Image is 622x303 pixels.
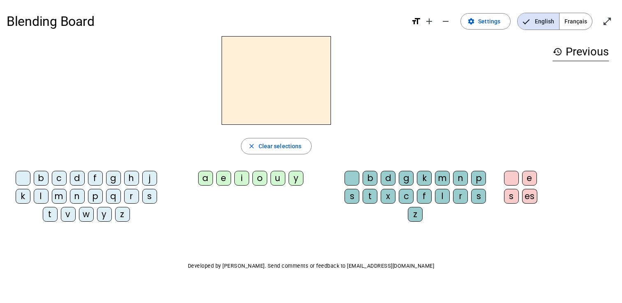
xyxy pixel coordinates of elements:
[435,189,450,204] div: l
[411,16,421,26] mat-icon: format_size
[435,171,450,186] div: m
[252,171,267,186] div: o
[424,16,434,26] mat-icon: add
[460,13,511,30] button: Settings
[437,13,454,30] button: Decrease font size
[421,13,437,30] button: Increase font size
[97,207,112,222] div: y
[124,189,139,204] div: r
[52,189,67,204] div: m
[248,142,255,150] mat-icon: close
[234,171,249,186] div: i
[124,171,139,186] div: h
[504,189,519,204] div: s
[453,171,468,186] div: n
[518,13,559,30] span: English
[88,189,103,204] div: p
[216,171,231,186] div: e
[142,189,157,204] div: s
[61,207,76,222] div: v
[553,43,609,61] h3: Previous
[363,189,377,204] div: t
[34,171,49,186] div: b
[106,171,121,186] div: g
[43,207,58,222] div: t
[381,189,395,204] div: x
[198,171,213,186] div: a
[602,16,612,26] mat-icon: open_in_full
[88,171,103,186] div: f
[553,47,562,57] mat-icon: history
[271,171,285,186] div: u
[517,13,592,30] mat-button-toggle-group: Language selection
[106,189,121,204] div: q
[79,207,94,222] div: w
[142,171,157,186] div: j
[399,171,414,186] div: g
[417,189,432,204] div: f
[522,171,537,186] div: e
[70,189,85,204] div: n
[599,13,615,30] button: Enter full screen
[115,207,130,222] div: z
[70,171,85,186] div: d
[34,189,49,204] div: l
[441,16,451,26] mat-icon: remove
[381,171,395,186] div: d
[399,189,414,204] div: c
[52,171,67,186] div: c
[363,171,377,186] div: b
[345,189,359,204] div: s
[560,13,592,30] span: Français
[408,207,423,222] div: z
[241,138,312,154] button: Clear selections
[522,189,537,204] div: es
[16,189,30,204] div: k
[7,261,615,271] p: Developed by [PERSON_NAME]. Send comments or feedback to [EMAIL_ADDRESS][DOMAIN_NAME]
[7,8,405,34] h1: Blending Board
[453,189,468,204] div: r
[259,141,302,151] span: Clear selections
[471,171,486,186] div: p
[467,18,475,25] mat-icon: settings
[471,189,486,204] div: s
[417,171,432,186] div: k
[289,171,303,186] div: y
[478,16,500,26] span: Settings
